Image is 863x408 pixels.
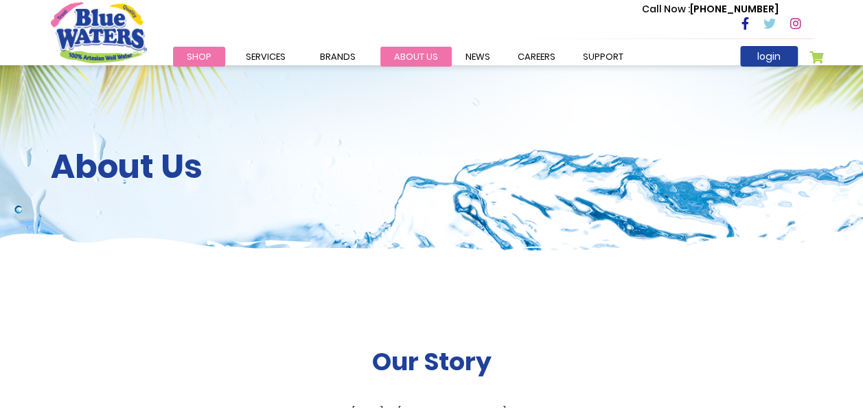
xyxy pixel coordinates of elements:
[380,47,452,67] a: about us
[51,2,147,63] a: store logo
[569,47,637,67] a: support
[642,2,779,16] p: [PHONE_NUMBER]
[187,50,211,63] span: Shop
[320,50,356,63] span: Brands
[452,47,504,67] a: News
[504,47,569,67] a: careers
[51,147,813,187] h2: About Us
[372,347,492,376] h2: Our Story
[246,50,286,63] span: Services
[740,46,798,67] a: login
[642,2,690,16] span: Call Now :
